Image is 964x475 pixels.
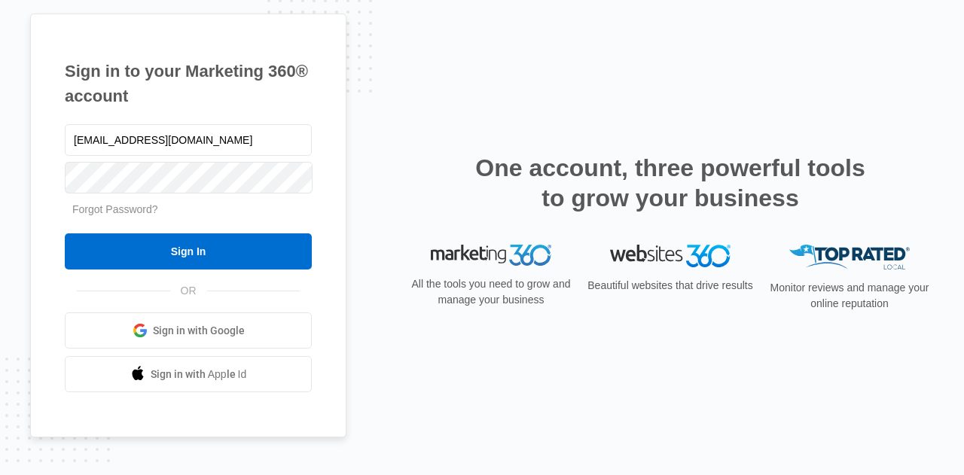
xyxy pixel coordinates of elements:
img: Websites 360 [610,245,731,266]
span: Sign in with Apple Id [151,367,247,382]
a: Forgot Password? [72,203,158,215]
h1: Sign in to your Marketing 360® account [65,59,312,108]
img: Top Rated Local [789,245,910,269]
p: Beautiful websites that drive results [586,278,755,294]
span: Sign in with Google [153,323,245,339]
p: Monitor reviews and manage your online reputation [765,280,934,312]
a: Sign in with Apple Id [65,356,312,392]
span: OR [170,283,207,299]
h2: One account, three powerful tools to grow your business [471,153,870,213]
p: All the tools you need to grow and manage your business [407,276,575,308]
input: Sign In [65,233,312,269]
img: Marketing 360 [431,245,551,266]
a: Sign in with Google [65,312,312,349]
input: Email [65,124,312,156]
